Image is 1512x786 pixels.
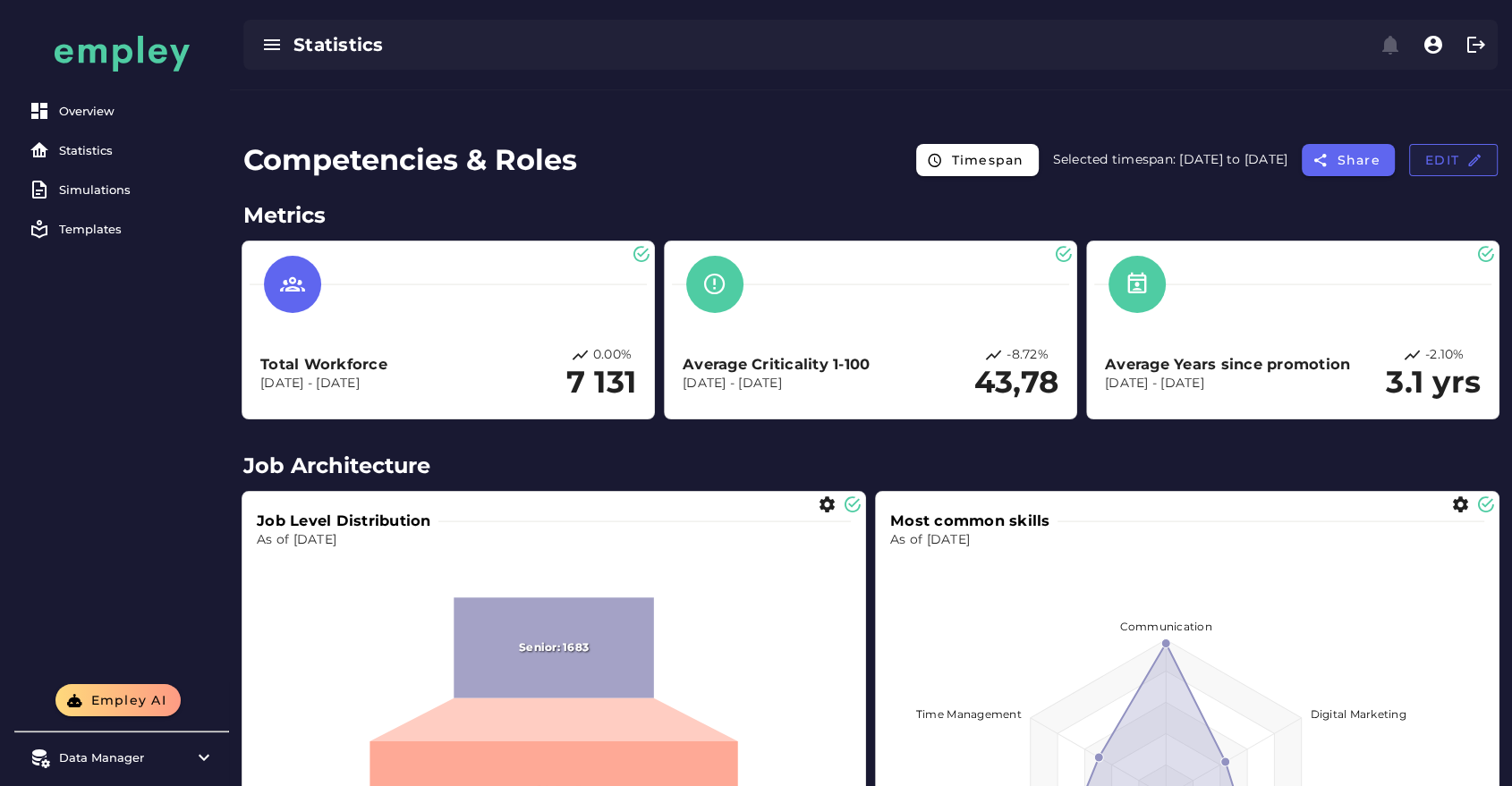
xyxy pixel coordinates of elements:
[1302,144,1395,176] button: Share
[1425,346,1465,365] p: -2.10%
[243,450,1498,482] h2: Job Architecture
[1119,621,1211,634] text: Communication
[59,143,215,157] div: Statistics
[916,144,1038,176] button: Timespan
[1053,151,1288,167] span: Selected timespan: [DATE] to [DATE]
[260,354,387,375] h3: Total Workforce
[55,684,181,716] button: Empley AI
[243,139,577,182] h1: Competencies & Roles
[1310,707,1406,721] text: Digital Marketing
[974,365,1058,401] h2: 43,78
[1105,375,1350,393] p: [DATE] - [DATE]
[21,132,222,168] a: Statistics
[21,93,222,129] a: Overview
[1424,152,1482,168] span: Edit
[683,354,870,375] h3: Average Criticality 1-100
[59,750,184,765] div: Data Manager
[1007,346,1049,365] p: -8.72%
[243,199,1498,232] h2: Metrics
[916,707,1022,721] text: Time Management
[59,182,215,197] div: Simulations
[1105,354,1350,375] h3: Average Years since promotion
[59,104,215,118] div: Overview
[950,152,1024,168] span: Timespan
[59,222,215,236] div: Templates
[260,375,387,393] p: [DATE] - [DATE]
[21,172,222,207] a: Simulations
[890,511,1058,531] h3: Most common skills
[1386,365,1481,401] h2: 3.1 yrs
[293,32,831,57] div: Statistics
[21,211,222,247] a: Templates
[593,346,632,365] p: 0.00%
[257,511,438,531] h3: Job Level Distribution
[566,365,636,401] h2: 7 131
[683,375,870,393] p: [DATE] - [DATE]
[1409,144,1498,176] button: Edit
[1336,152,1380,168] span: Share
[257,531,851,549] p: As of [DATE]
[89,692,166,708] span: Empley AI
[890,531,1484,549] p: As of [DATE]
